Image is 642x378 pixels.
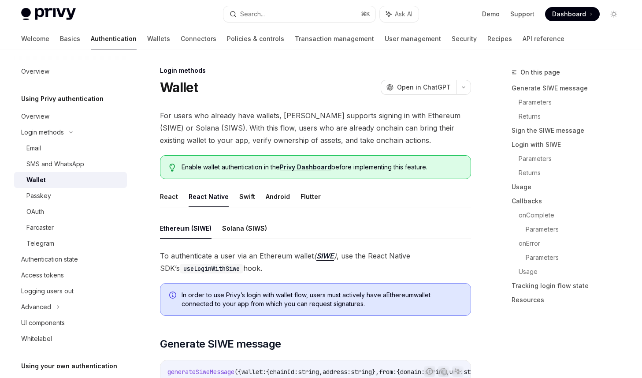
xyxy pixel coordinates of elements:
[519,166,628,180] a: Returns
[21,66,49,77] div: Overview
[21,361,117,371] h5: Using your own authentication
[21,28,49,49] a: Welcome
[519,208,628,222] a: onComplete
[523,28,564,49] a: API reference
[372,368,379,376] span: },
[14,331,127,347] a: Whitelabel
[21,254,78,265] div: Authentication state
[169,164,175,172] svg: Tip
[21,111,49,122] div: Overview
[519,95,628,109] a: Parameters
[316,251,334,261] a: SIWE
[14,251,127,267] a: Authentication state
[26,206,44,217] div: OAuth
[160,218,212,239] button: Ethereum (SIWE)
[512,81,628,95] a: Generate SIWE message
[295,28,374,49] a: Transaction management
[26,175,46,185] div: Wallet
[270,368,298,376] span: chainId:
[545,7,600,21] a: Dashboard
[397,83,451,92] span: Open in ChatGPT
[379,368,397,376] span: from:
[227,28,284,49] a: Policies & controls
[519,152,628,166] a: Parameters
[425,368,446,376] span: string
[160,250,471,274] span: To authenticate a user via an Ethereum wallet , use the React Native SDK’s hook.
[26,159,84,169] div: SMS and WhatsApp
[526,222,628,236] a: Parameters
[180,264,243,273] code: useLoginWithSiwe
[510,10,534,19] a: Support
[14,283,127,299] a: Logging users out
[223,6,375,22] button: Search...⌘K
[14,109,127,124] a: Overview
[512,293,628,307] a: Resources
[182,163,462,172] span: Enable wallet authentication in the before implementing this feature.
[160,337,281,351] span: Generate SIWE message
[181,28,216,49] a: Connectors
[519,236,628,251] a: onError
[323,368,351,376] span: address:
[182,291,462,308] span: In order to use Privy’s login with wallet flow, users must actively have a Ethereum wallet connec...
[395,10,412,19] span: Ask AI
[298,368,319,376] span: string
[21,94,104,104] h5: Using Privy authentication
[160,66,471,75] div: Login methods
[526,251,628,265] a: Parameters
[438,366,449,377] button: Copy the contents from the code block
[452,28,477,49] a: Security
[452,366,464,377] button: Ask AI
[314,251,337,261] em: ( )
[266,368,270,376] span: {
[21,333,52,344] div: Whitelabel
[14,140,127,156] a: Email
[14,172,127,188] a: Wallet
[487,28,512,49] a: Recipes
[222,218,267,239] button: Solana (SIWS)
[241,368,266,376] span: wallet:
[519,265,628,279] a: Usage
[519,109,628,124] a: Returns
[266,186,290,207] button: Android
[26,143,41,153] div: Email
[60,28,80,49] a: Basics
[160,79,198,95] h1: Wallet
[512,279,628,293] a: Tracking login flow state
[397,368,400,376] span: {
[301,186,321,207] button: Flutter
[239,186,255,207] button: Swift
[14,64,127,79] a: Overview
[14,236,127,251] a: Telegram
[167,368,234,376] span: generateSiweMessage
[160,186,178,207] button: React
[512,138,628,152] a: Login with SIWE
[26,238,54,249] div: Telegram
[21,270,64,281] div: Access tokens
[424,366,435,377] button: Report incorrect code
[512,180,628,194] a: Usage
[361,11,370,18] span: ⌘ K
[380,6,419,22] button: Ask AI
[482,10,500,19] a: Demo
[234,368,241,376] span: ({
[280,163,331,171] a: Privy Dashboard
[21,127,64,138] div: Login methods
[169,292,178,300] svg: Info
[14,315,127,331] a: UI components
[147,28,170,49] a: Wallets
[21,286,74,296] div: Logging users out
[21,302,51,312] div: Advanced
[449,368,464,376] span: uri:
[512,124,628,138] a: Sign the SIWE message
[14,204,127,220] a: OAuth
[14,156,127,172] a: SMS and WhatsApp
[319,368,323,376] span: ,
[160,109,471,146] span: For users who already have wallets, [PERSON_NAME] supports signing in with Ethereum (SIWE) or Sol...
[21,8,76,20] img: light logo
[240,9,265,19] div: Search...
[552,10,586,19] span: Dashboard
[91,28,137,49] a: Authentication
[21,318,65,328] div: UI components
[512,194,628,208] a: Callbacks
[607,7,621,21] button: Toggle dark mode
